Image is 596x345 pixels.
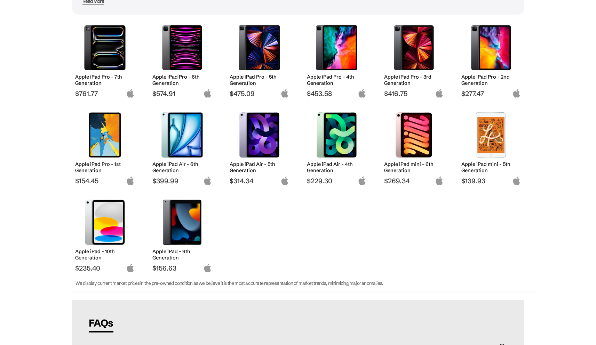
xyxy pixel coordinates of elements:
[158,25,207,70] img: Apple iPad Pro 6th Generation
[158,112,207,158] img: Apple iPad Air 6th Generation
[75,248,135,261] h2: Apple iPad - 10th Generation
[89,317,113,332] span: FAQs
[384,161,444,174] h2: Apple iPad mini - 6th Generation
[152,74,212,86] h2: Apple iPad Pro - 6th Generation
[75,74,135,86] h2: Apple iPad Pro - 7th Generation
[512,89,521,98] img: apple-logo
[307,177,366,185] span: $229.30
[458,22,524,98] a: Apple iPad Pro 2nd Generation Apple iPad Pro - 2nd Generation $277.47 apple-logo
[149,22,215,98] a: Apple iPad Pro 6th Generation Apple iPad Pro - 6th Generation $574.91 apple-logo
[230,161,289,174] h2: Apple iPad Air - 5th Generation
[461,89,521,98] span: $277.47
[126,89,135,98] img: apple-logo
[152,89,212,98] span: $574.91
[152,248,212,261] h2: Apple iPad - 9th Generation
[461,177,521,185] span: $139.93
[152,264,212,272] span: $156.63
[235,112,284,158] img: Apple iPad Air 5th Generation
[203,89,212,98] img: apple-logo
[152,161,212,174] h2: Apple iPad Air - 6th Generation
[235,25,284,70] img: Apple iPad Pro 5th Generation
[458,109,524,185] a: Apple iPad mini 5th Generation Apple iPad mini - 5th Generation $139.93 apple-logo
[358,176,366,185] img: apple-logo
[203,264,212,272] img: apple-logo
[307,161,366,174] h2: Apple iPad Air - 4th Generation
[389,25,438,70] img: Apple iPad Pro 3rd Generation
[307,74,366,86] h2: Apple iPad Pro - 4th Generation
[230,74,289,86] h2: Apple iPad Pro - 5th Generation
[280,89,289,98] img: apple-logo
[280,176,289,185] img: apple-logo
[75,89,135,98] span: $761.77
[461,74,521,86] h2: Apple iPad Pro - 2nd Generation
[304,22,370,98] a: Apple iPad Pro 4th Generation Apple iPad Pro - 4th Generation $453.58 apple-logo
[126,176,135,185] img: apple-logo
[75,161,135,174] h2: Apple iPad Pro - 1st Generation
[312,112,361,158] img: Apple iPad Air 4th Generation
[72,196,138,272] a: Apple iPad (10th Generation) Apple iPad - 10th Generation $235.40 apple-logo
[230,89,289,98] span: $475.09
[384,177,444,185] span: $269.34
[312,25,361,70] img: Apple iPad Pro 4th Generation
[307,89,366,98] span: $453.58
[512,176,521,185] img: apple-logo
[389,112,438,158] img: Apple iPad mini 6th Generation
[467,112,516,158] img: Apple iPad mini 5th Generation
[435,89,444,98] img: apple-logo
[126,264,135,272] img: apple-logo
[461,161,521,174] h2: Apple iPad mini - 5th Generation
[80,200,129,245] img: Apple iPad (10th Generation)
[384,89,444,98] span: $416.75
[158,200,207,245] img: Apple iPad (9th Generation)
[230,177,289,185] span: $314.34
[381,22,447,98] a: Apple iPad Pro 3rd Generation Apple iPad Pro - 3rd Generation $416.75 apple-logo
[384,74,444,86] h2: Apple iPad Pro - 3rd Generation
[203,176,212,185] img: apple-logo
[381,109,447,185] a: Apple iPad mini 6th Generation Apple iPad mini - 6th Generation $269.34 apple-logo
[72,109,138,185] a: Apple iPad Pro 1st Generation Apple iPad Pro - 1st Generation $154.45 apple-logo
[72,22,138,98] a: Apple iPad Pro 7th Generation Apple iPad Pro - 7th Generation $761.77 apple-logo
[304,109,370,185] a: Apple iPad Air 4th Generation Apple iPad Air - 4th Generation $229.30 apple-logo
[358,89,366,98] img: apple-logo
[152,177,212,185] span: $399.99
[80,25,129,70] img: Apple iPad Pro 7th Generation
[435,176,444,185] img: apple-logo
[75,177,135,185] span: $154.45
[80,112,129,158] img: Apple iPad Pro 1st Generation
[75,264,135,272] span: $235.40
[467,25,516,70] img: Apple iPad Pro 2nd Generation
[227,109,293,185] a: Apple iPad Air 5th Generation Apple iPad Air - 5th Generation $314.34 apple-logo
[149,196,215,272] a: Apple iPad (9th Generation) Apple iPad - 9th Generation $156.63 apple-logo
[149,109,215,185] a: Apple iPad Air 6th Generation Apple iPad Air - 6th Generation $399.99 apple-logo
[76,279,510,288] p: We display current market prices in the pre-owned condition as we believe it is the most accurate...
[227,22,293,98] a: Apple iPad Pro 5th Generation Apple iPad Pro - 5th Generation $475.09 apple-logo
